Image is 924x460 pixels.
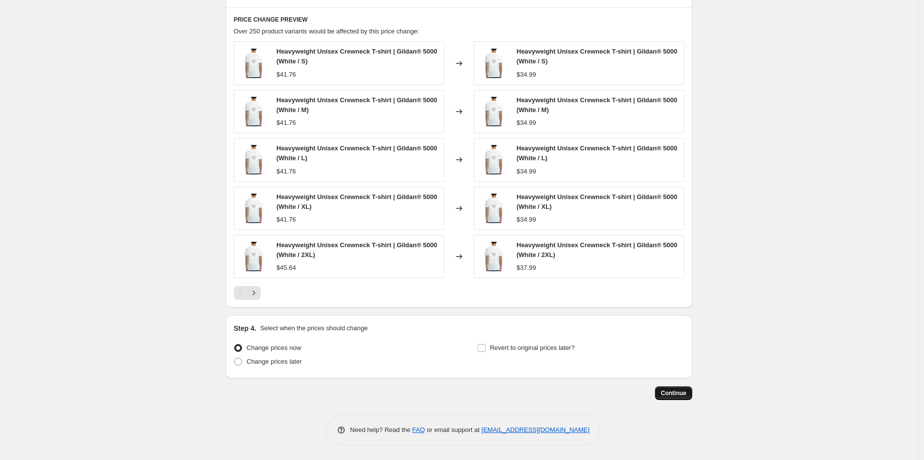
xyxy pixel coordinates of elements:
[246,358,302,365] span: Change prices later
[234,16,684,24] h6: PRICE CHANGE PREVIEW
[276,48,437,65] span: Heavyweight Unisex Crewneck T-shirt | Gildan® 5000 (White / S)
[260,323,368,333] p: Select when the prices should change
[516,263,536,273] div: $37.99
[490,344,575,351] span: Revert to original prices later?
[412,426,425,433] a: FAQ
[661,389,686,397] span: Continue
[246,344,301,351] span: Change prices now
[239,97,269,126] img: 0ea409b0-61f2-4c5d-ad17-29906b70db76_80x.png
[516,215,536,225] div: $34.99
[479,145,509,174] img: 0ea409b0-61f2-4c5d-ad17-29906b70db76_80x.png
[276,263,296,273] div: $45.64
[350,426,412,433] span: Need help? Read the
[239,242,269,271] img: 0ea409b0-61f2-4c5d-ad17-29906b70db76_80x.png
[276,215,296,225] div: $41.76
[276,70,296,80] div: $41.76
[516,241,678,259] span: Heavyweight Unisex Crewneck T-shirt | Gildan® 5000 (White / 2XL)
[234,28,419,35] span: Over 250 product variants would be affected by this price change:
[516,144,678,162] span: Heavyweight Unisex Crewneck T-shirt | Gildan® 5000 (White / L)
[239,194,269,223] img: 0ea409b0-61f2-4c5d-ad17-29906b70db76_80x.png
[516,167,536,176] div: $34.99
[276,241,437,259] span: Heavyweight Unisex Crewneck T-shirt | Gildan® 5000 (White / 2XL)
[516,48,678,65] span: Heavyweight Unisex Crewneck T-shirt | Gildan® 5000 (White / S)
[234,323,256,333] h2: Step 4.
[479,242,509,271] img: 0ea409b0-61f2-4c5d-ad17-29906b70db76_80x.png
[239,49,269,78] img: 0ea409b0-61f2-4c5d-ad17-29906b70db76_80x.png
[234,286,261,300] nav: Pagination
[516,70,536,80] div: $34.99
[479,97,509,126] img: 0ea409b0-61f2-4c5d-ad17-29906b70db76_80x.png
[239,145,269,174] img: 0ea409b0-61f2-4c5d-ad17-29906b70db76_80x.png
[425,426,482,433] span: or email support at
[479,194,509,223] img: 0ea409b0-61f2-4c5d-ad17-29906b70db76_80x.png
[276,144,437,162] span: Heavyweight Unisex Crewneck T-shirt | Gildan® 5000 (White / L)
[276,96,437,114] span: Heavyweight Unisex Crewneck T-shirt | Gildan® 5000 (White / M)
[247,286,261,300] button: Next
[479,49,509,78] img: 0ea409b0-61f2-4c5d-ad17-29906b70db76_80x.png
[655,386,692,400] button: Continue
[516,96,678,114] span: Heavyweight Unisex Crewneck T-shirt | Gildan® 5000 (White / M)
[276,193,437,210] span: Heavyweight Unisex Crewneck T-shirt | Gildan® 5000 (White / XL)
[276,118,296,128] div: $41.76
[516,118,536,128] div: $34.99
[482,426,590,433] a: [EMAIL_ADDRESS][DOMAIN_NAME]
[516,193,678,210] span: Heavyweight Unisex Crewneck T-shirt | Gildan® 5000 (White / XL)
[276,167,296,176] div: $41.76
